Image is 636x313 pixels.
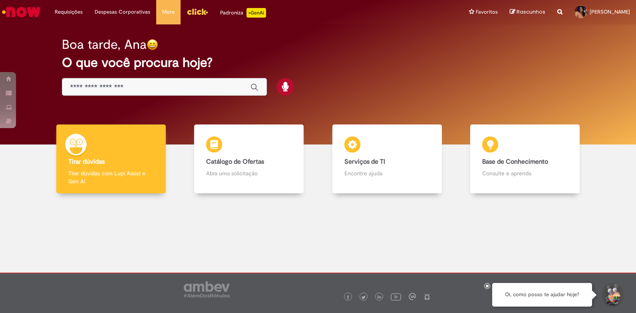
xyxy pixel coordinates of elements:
img: logo_footer_twitter.png [362,295,366,299]
p: Consulte e aprenda [482,169,568,177]
p: Encontre ajuda [344,169,430,177]
b: Catálogo de Ofertas [206,158,264,166]
p: Abra uma solicitação [206,169,292,177]
b: Serviços de TI [344,158,385,166]
span: [PERSON_NAME] [590,8,630,15]
span: Despesas Corporativas [95,8,150,16]
button: Iniciar Conversa de Suporte [600,283,624,307]
img: ServiceNow [1,4,42,20]
div: Padroniza [220,8,266,18]
p: Tirar dúvidas com Lupi Assist e Gen Ai [68,169,154,185]
img: happy-face.png [147,39,158,50]
a: Rascunhos [510,8,545,16]
a: Serviços de TI Encontre ajuda [318,124,456,194]
img: logo_footer_linkedin.png [378,295,382,300]
a: Tirar dúvidas Tirar dúvidas com Lupi Assist e Gen Ai [42,124,180,194]
img: logo_footer_ambev_rotulo_gray.png [184,281,230,297]
b: Base de Conhecimento [482,158,548,166]
img: logo_footer_naosei.png [423,293,431,300]
span: More [162,8,175,16]
span: Requisições [55,8,83,16]
a: Catálogo de Ofertas Abra uma solicitação [180,124,318,194]
b: Tirar dúvidas [68,158,105,166]
h2: O que você procura hoje? [62,56,574,70]
a: Base de Conhecimento Consulte e aprenda [456,124,594,194]
img: logo_footer_workplace.png [409,293,416,300]
span: Favoritos [476,8,498,16]
img: logo_footer_youtube.png [391,291,401,302]
div: Oi, como posso te ajudar hoje? [492,283,592,307]
span: Rascunhos [517,8,545,16]
img: click_logo_yellow_360x200.png [187,6,208,18]
h2: Boa tarde, Ana [62,38,147,52]
p: +GenAi [246,8,266,18]
img: logo_footer_facebook.png [346,295,350,299]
